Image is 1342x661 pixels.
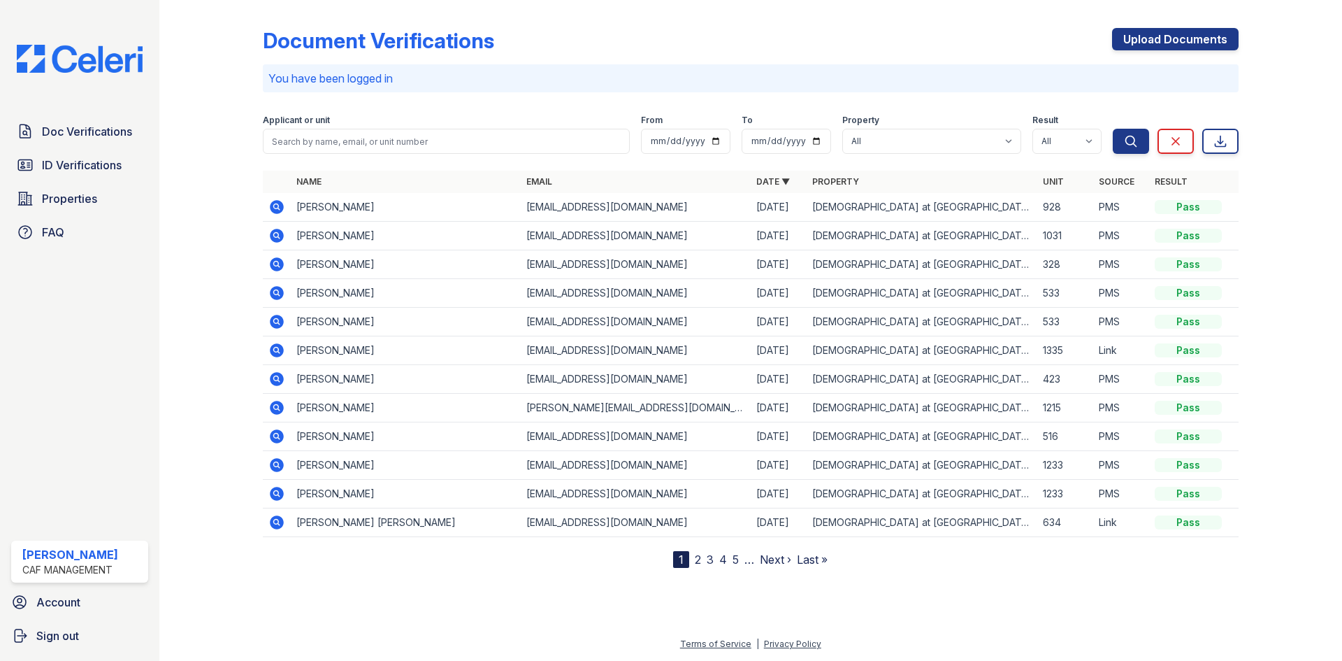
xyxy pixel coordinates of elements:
a: Property [812,176,859,187]
td: PMS [1093,394,1149,422]
td: [DATE] [751,336,807,365]
td: [DATE] [751,279,807,308]
div: Pass [1155,343,1222,357]
td: PMS [1093,451,1149,480]
td: [DATE] [751,222,807,250]
label: Property [842,115,879,126]
div: Pass [1155,429,1222,443]
td: PMS [1093,422,1149,451]
td: [PERSON_NAME] [291,193,521,222]
div: Pass [1155,286,1222,300]
div: Pass [1155,487,1222,501]
label: Result [1032,115,1058,126]
td: PMS [1093,308,1149,336]
td: [DEMOGRAPHIC_DATA] at [GEOGRAPHIC_DATA] [807,365,1037,394]
td: [DATE] [751,193,807,222]
td: [DATE] [751,308,807,336]
td: PMS [1093,193,1149,222]
a: Email [526,176,552,187]
td: [EMAIL_ADDRESS][DOMAIN_NAME] [521,193,751,222]
a: Source [1099,176,1134,187]
td: [PERSON_NAME] [291,279,521,308]
span: Doc Verifications [42,123,132,140]
td: Link [1093,509,1149,537]
a: 3 [707,553,714,567]
td: 533 [1037,308,1093,336]
td: [PERSON_NAME] [291,250,521,279]
td: [DATE] [751,422,807,451]
td: [PERSON_NAME] [291,451,521,480]
div: Pass [1155,200,1222,214]
td: 423 [1037,365,1093,394]
td: 1233 [1037,451,1093,480]
td: 1335 [1037,336,1093,365]
div: Document Verifications [263,28,494,53]
td: [PERSON_NAME][EMAIL_ADDRESS][DOMAIN_NAME] [521,394,751,422]
td: [DEMOGRAPHIC_DATA] at [GEOGRAPHIC_DATA] [807,222,1037,250]
td: 516 [1037,422,1093,451]
div: | [756,639,759,649]
td: 1031 [1037,222,1093,250]
div: Pass [1155,401,1222,415]
td: [DEMOGRAPHIC_DATA] at [GEOGRAPHIC_DATA] [807,451,1037,480]
button: Sign out [6,622,154,650]
span: Properties [42,190,97,207]
span: Account [36,594,80,611]
div: Pass [1155,516,1222,529]
td: [DATE] [751,365,807,394]
td: [DEMOGRAPHIC_DATA] at [GEOGRAPHIC_DATA] [807,193,1037,222]
a: 5 [733,553,739,567]
span: … [744,551,754,568]
a: Terms of Service [680,639,751,649]
td: [EMAIL_ADDRESS][DOMAIN_NAME] [521,308,751,336]
label: From [641,115,663,126]
span: FAQ [42,224,64,241]
div: 1 [673,551,689,568]
span: ID Verifications [42,157,122,173]
a: FAQ [11,218,148,246]
td: [DATE] [751,250,807,279]
td: 1215 [1037,394,1093,422]
td: [PERSON_NAME] [291,480,521,509]
td: [EMAIL_ADDRESS][DOMAIN_NAME] [521,365,751,394]
td: [EMAIL_ADDRESS][DOMAIN_NAME] [521,480,751,509]
div: [PERSON_NAME] [22,546,118,563]
a: Account [6,588,154,616]
td: [PERSON_NAME] [291,336,521,365]
td: [PERSON_NAME] [PERSON_NAME] [291,509,521,537]
a: Upload Documents [1112,28,1239,50]
td: [DEMOGRAPHIC_DATA] at [GEOGRAPHIC_DATA] [807,336,1037,365]
td: Link [1093,336,1149,365]
td: [DEMOGRAPHIC_DATA] at [GEOGRAPHIC_DATA] [807,480,1037,509]
td: [DEMOGRAPHIC_DATA] at [GEOGRAPHIC_DATA] [807,279,1037,308]
a: Properties [11,185,148,213]
td: 1233 [1037,480,1093,509]
a: ID Verifications [11,151,148,179]
input: Search by name, email, or unit number [263,129,630,154]
td: 328 [1037,250,1093,279]
td: [EMAIL_ADDRESS][DOMAIN_NAME] [521,222,751,250]
td: [DEMOGRAPHIC_DATA] at [GEOGRAPHIC_DATA] [807,394,1037,422]
td: [DATE] [751,509,807,537]
a: 4 [719,553,727,567]
a: Date ▼ [756,176,790,187]
span: Sign out [36,627,79,644]
td: [PERSON_NAME] [291,365,521,394]
td: [DATE] [751,480,807,509]
td: [EMAIL_ADDRESS][DOMAIN_NAME] [521,451,751,480]
td: [EMAIL_ADDRESS][DOMAIN_NAME] [521,336,751,365]
a: Privacy Policy [764,639,821,649]
div: Pass [1155,229,1222,243]
a: Next › [760,553,791,567]
td: [PERSON_NAME] [291,422,521,451]
img: CE_Logo_Blue-a8612792a0a2168367f1c8372b55b34899dd931a85d93a1a3d3e32e68fde9ad4.png [6,45,154,73]
td: PMS [1093,222,1149,250]
td: PMS [1093,279,1149,308]
td: [DATE] [751,394,807,422]
div: Pass [1155,458,1222,472]
td: [DEMOGRAPHIC_DATA] at [GEOGRAPHIC_DATA] [807,422,1037,451]
td: [DEMOGRAPHIC_DATA] at [GEOGRAPHIC_DATA] [807,308,1037,336]
td: [PERSON_NAME] [291,308,521,336]
label: Applicant or unit [263,115,330,126]
td: [DATE] [751,451,807,480]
